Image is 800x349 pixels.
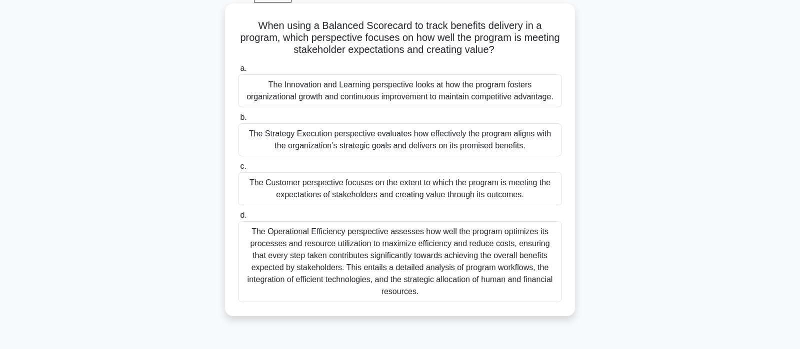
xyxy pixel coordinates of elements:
[238,172,562,205] div: The Customer perspective focuses on the extent to which the program is meeting the expectations o...
[238,74,562,107] div: The Innovation and Learning perspective looks at how the program fosters organizational growth an...
[240,162,246,170] span: c.
[238,123,562,156] div: The Strategy Execution perspective evaluates how effectively the program aligns with the organiza...
[238,221,562,302] div: The Operational Efficiency perspective assesses how well the program optimizes its processes and ...
[240,211,246,219] span: d.
[240,113,246,121] span: b.
[237,19,563,56] h5: When using a Balanced Scorecard to track benefits delivery in a program, which perspective focuse...
[240,64,246,72] span: a.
